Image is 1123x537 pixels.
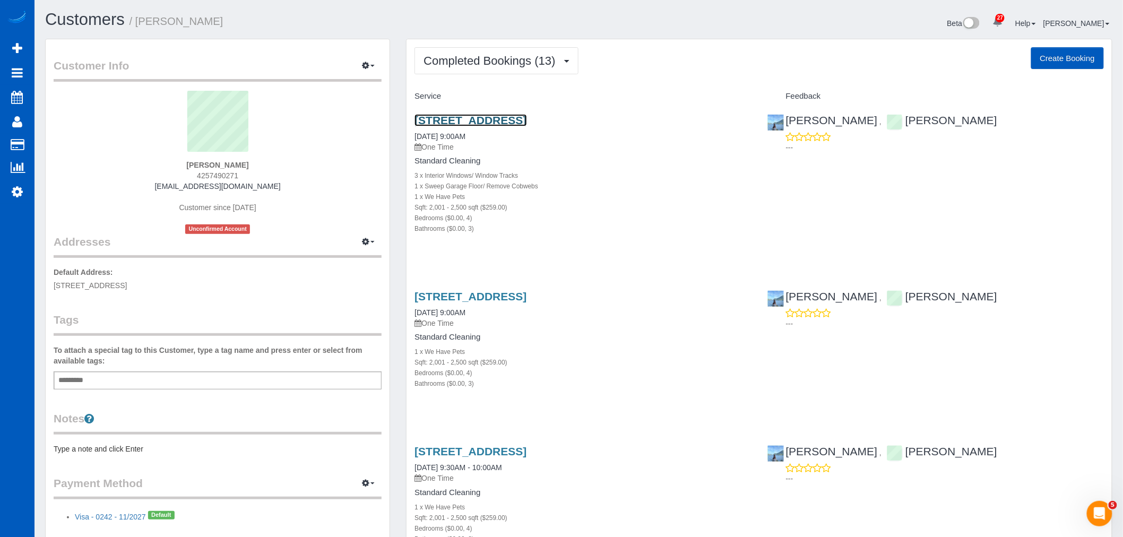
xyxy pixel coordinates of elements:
[179,203,256,212] span: Customer since [DATE]
[414,204,507,211] small: Sqft: 2,001 - 2,500 sqft ($259.00)
[414,132,465,141] a: [DATE] 9:00AM
[768,115,784,131] img: Kateryna Maherovska
[1031,47,1104,70] button: Create Booking
[887,445,997,457] a: [PERSON_NAME]
[186,161,248,169] strong: [PERSON_NAME]
[414,525,472,532] small: Bedrooms ($0.00, 4)
[786,318,1104,329] p: ---
[414,193,465,201] small: 1 x We Have Pets
[6,11,28,25] img: Automaid Logo
[414,348,465,356] small: 1 x We Have Pets
[414,488,751,497] h4: Standard Cleaning
[54,58,382,82] legend: Customer Info
[54,444,382,454] pre: Type a note and click Enter
[414,473,751,483] p: One Time
[414,333,751,342] h4: Standard Cleaning
[197,171,238,180] span: 4257490271
[767,445,878,457] a: [PERSON_NAME]
[75,513,146,521] a: Visa - 0242 - 11/2027
[414,369,472,377] small: Bedrooms ($0.00, 4)
[879,117,882,126] span: ,
[879,293,882,302] span: ,
[767,114,878,126] a: [PERSON_NAME]
[414,142,751,152] p: One Time
[45,10,125,29] a: Customers
[54,312,382,336] legend: Tags
[947,19,980,28] a: Beta
[148,511,175,519] span: Default
[414,504,465,511] small: 1 x We Have Pets
[129,15,223,27] small: / [PERSON_NAME]
[414,47,578,74] button: Completed Bookings (13)
[996,14,1005,22] span: 27
[414,514,507,522] small: Sqft: 2,001 - 2,500 sqft ($259.00)
[414,380,474,387] small: Bathrooms ($0.00, 3)
[54,267,113,278] label: Default Address:
[54,475,382,499] legend: Payment Method
[767,290,878,302] a: [PERSON_NAME]
[1109,501,1117,509] span: 5
[54,281,127,290] span: [STREET_ADDRESS]
[414,92,751,101] h4: Service
[1087,501,1112,526] iframe: Intercom live chat
[424,54,560,67] span: Completed Bookings (13)
[987,11,1008,34] a: 27
[414,225,474,232] small: Bathrooms ($0.00, 3)
[414,308,465,317] a: [DATE] 9:00AM
[768,446,784,462] img: Kateryna Maherovska
[414,172,518,179] small: 3 x Interior Windows/ Window Tracks
[767,92,1104,101] h4: Feedback
[768,291,784,307] img: Kateryna Maherovska
[414,214,472,222] small: Bedrooms ($0.00, 4)
[414,318,751,328] p: One Time
[185,224,250,233] span: Unconfirmed Account
[962,17,980,31] img: New interface
[1043,19,1110,28] a: [PERSON_NAME]
[414,359,507,366] small: Sqft: 2,001 - 2,500 sqft ($259.00)
[1015,19,1036,28] a: Help
[414,157,751,166] h4: Standard Cleaning
[414,445,526,457] a: [STREET_ADDRESS]
[155,182,281,190] a: [EMAIL_ADDRESS][DOMAIN_NAME]
[414,290,526,302] a: [STREET_ADDRESS]
[414,114,526,126] a: [STREET_ADDRESS]
[414,183,538,190] small: 1 x Sweep Garage Floor/ Remove Cobwebs
[786,142,1104,153] p: ---
[887,290,997,302] a: [PERSON_NAME]
[54,345,382,366] label: To attach a special tag to this Customer, type a tag name and press enter or select from availabl...
[887,114,997,126] a: [PERSON_NAME]
[786,473,1104,484] p: ---
[879,448,882,457] span: ,
[414,463,502,472] a: [DATE] 9:30AM - 10:00AM
[54,411,382,435] legend: Notes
